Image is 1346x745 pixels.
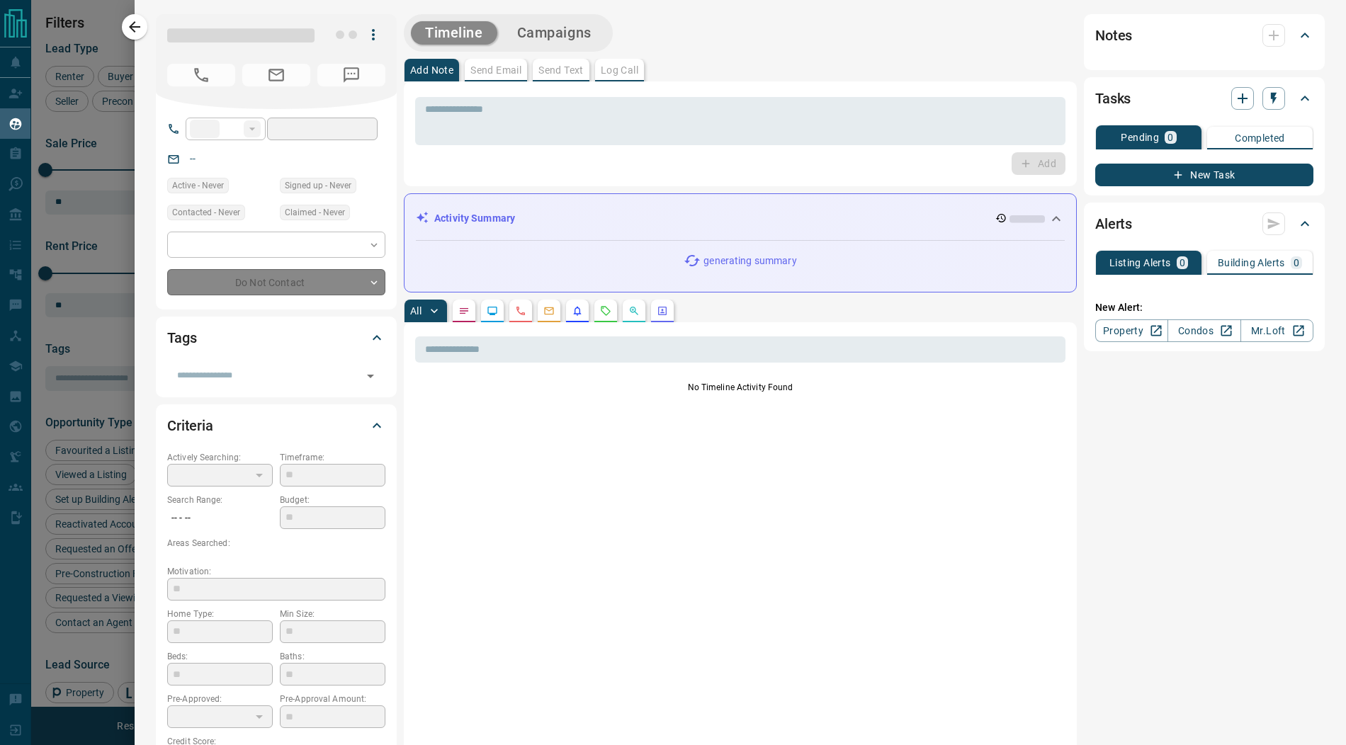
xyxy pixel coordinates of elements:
svg: Opportunities [628,305,640,317]
p: All [410,306,422,316]
p: Pending [1121,132,1159,142]
span: Contacted - Never [172,205,240,220]
div: Notes [1095,18,1313,52]
div: Do Not Contact [167,269,385,295]
a: -- [190,153,196,164]
a: Condos [1167,319,1240,342]
p: Building Alerts [1218,258,1285,268]
p: Actively Searching: [167,451,273,464]
p: Budget: [280,494,385,506]
a: Property [1095,319,1168,342]
p: Min Size: [280,608,385,620]
span: Claimed - Never [285,205,345,220]
div: Activity Summary [416,205,1065,232]
button: Campaigns [503,21,606,45]
h2: Criteria [167,414,213,437]
svg: Lead Browsing Activity [487,305,498,317]
button: Timeline [411,21,497,45]
p: Add Note [410,65,453,75]
span: No Number [317,64,385,86]
svg: Requests [600,305,611,317]
div: Criteria [167,409,385,443]
p: Home Type: [167,608,273,620]
span: Signed up - Never [285,178,351,193]
span: Active - Never [172,178,224,193]
h2: Tags [167,326,196,349]
a: Mr.Loft [1240,319,1313,342]
p: Motivation: [167,565,385,578]
p: Beds: [167,650,273,663]
p: Search Range: [167,494,273,506]
div: Alerts [1095,207,1313,241]
button: New Task [1095,164,1313,186]
button: Open [361,366,380,386]
p: New Alert: [1095,300,1313,315]
h2: Tasks [1095,87,1131,110]
h2: Alerts [1095,212,1132,235]
p: Timeframe: [280,451,385,464]
p: generating summary [703,254,796,268]
p: Completed [1235,133,1285,143]
svg: Listing Alerts [572,305,583,317]
p: Pre-Approved: [167,693,273,705]
p: 0 [1167,132,1173,142]
svg: Agent Actions [657,305,668,317]
p: 0 [1294,258,1299,268]
div: Tags [167,321,385,355]
p: Listing Alerts [1109,258,1171,268]
span: No Number [167,64,235,86]
svg: Notes [458,305,470,317]
div: Tasks [1095,81,1313,115]
p: -- - -- [167,506,273,530]
p: 0 [1180,258,1185,268]
svg: Emails [543,305,555,317]
p: Activity Summary [434,211,515,226]
p: Baths: [280,650,385,663]
span: No Email [242,64,310,86]
p: Areas Searched: [167,537,385,550]
h2: Notes [1095,24,1132,47]
p: No Timeline Activity Found [415,381,1065,394]
svg: Calls [515,305,526,317]
p: Pre-Approval Amount: [280,693,385,705]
